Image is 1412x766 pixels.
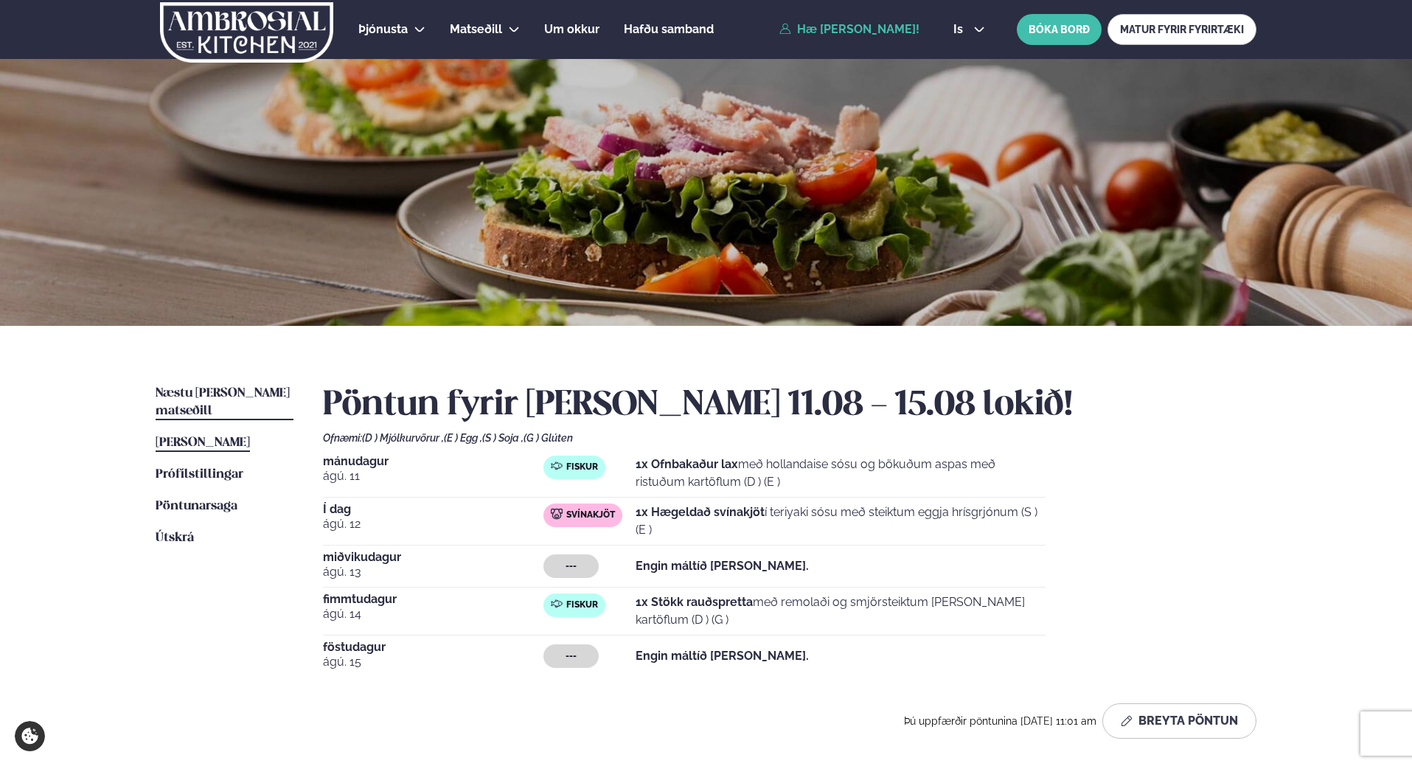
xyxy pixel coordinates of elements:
span: Matseðill [450,22,502,36]
a: Prófílstillingar [156,466,243,484]
span: miðvikudagur [323,551,543,563]
span: Svínakjöt [566,509,615,521]
a: [PERSON_NAME] [156,434,250,452]
img: fish.svg [551,598,563,610]
strong: 1x Hægeldað svínakjöt [636,505,765,519]
span: ágú. 13 [323,563,543,581]
a: Um okkur [544,21,599,38]
span: Um okkur [544,22,599,36]
a: Pöntunarsaga [156,498,237,515]
div: Ofnæmi: [323,432,1256,444]
img: fish.svg [551,460,563,472]
strong: Engin máltíð [PERSON_NAME]. [636,649,809,663]
a: Næstu [PERSON_NAME] matseðill [156,385,293,420]
img: pork.svg [551,508,563,520]
a: Cookie settings [15,721,45,751]
span: (D ) Mjólkurvörur , [362,432,444,444]
span: (S ) Soja , [482,432,524,444]
span: Fiskur [566,599,598,611]
button: Breyta Pöntun [1102,703,1256,739]
a: MATUR FYRIR FYRIRTÆKI [1107,14,1256,45]
span: Hafðu samband [624,22,714,36]
span: [PERSON_NAME] [156,436,250,449]
a: Hæ [PERSON_NAME]! [779,23,919,36]
span: --- [566,560,577,572]
p: með hollandaise sósu og bökuðum aspas með ristuðum kartöflum (D ) (E ) [636,456,1046,491]
a: Útskrá [156,529,194,547]
span: föstudagur [323,641,543,653]
strong: Engin máltíð [PERSON_NAME]. [636,559,809,573]
span: ágú. 14 [323,605,543,623]
span: is [953,24,967,35]
span: Í dag [323,504,543,515]
button: is [942,24,997,35]
span: Pöntunarsaga [156,500,237,512]
p: með remolaði og smjörsteiktum [PERSON_NAME] kartöflum (D ) (G ) [636,593,1046,629]
span: Útskrá [156,532,194,544]
a: Hafðu samband [624,21,714,38]
strong: 1x Ofnbakaður lax [636,457,738,471]
h2: Pöntun fyrir [PERSON_NAME] 11.08 - 15.08 lokið! [323,385,1256,426]
span: Fiskur [566,462,598,473]
span: Næstu [PERSON_NAME] matseðill [156,387,290,417]
span: Prófílstillingar [156,468,243,481]
span: ágú. 11 [323,467,543,485]
span: --- [566,650,577,662]
span: fimmtudagur [323,593,543,605]
span: (E ) Egg , [444,432,482,444]
button: BÓKA BORÐ [1017,14,1102,45]
span: ágú. 15 [323,653,543,671]
span: Þú uppfærðir pöntunina [DATE] 11:01 am [904,715,1096,727]
span: ágú. 12 [323,515,543,533]
span: Þjónusta [358,22,408,36]
span: (G ) Glúten [524,432,573,444]
a: Þjónusta [358,21,408,38]
img: logo [159,2,335,63]
span: mánudagur [323,456,543,467]
a: Matseðill [450,21,502,38]
strong: 1x Stökk rauðspretta [636,595,753,609]
p: í teriyaki sósu með steiktum eggja hrísgrjónum (S ) (E ) [636,504,1046,539]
